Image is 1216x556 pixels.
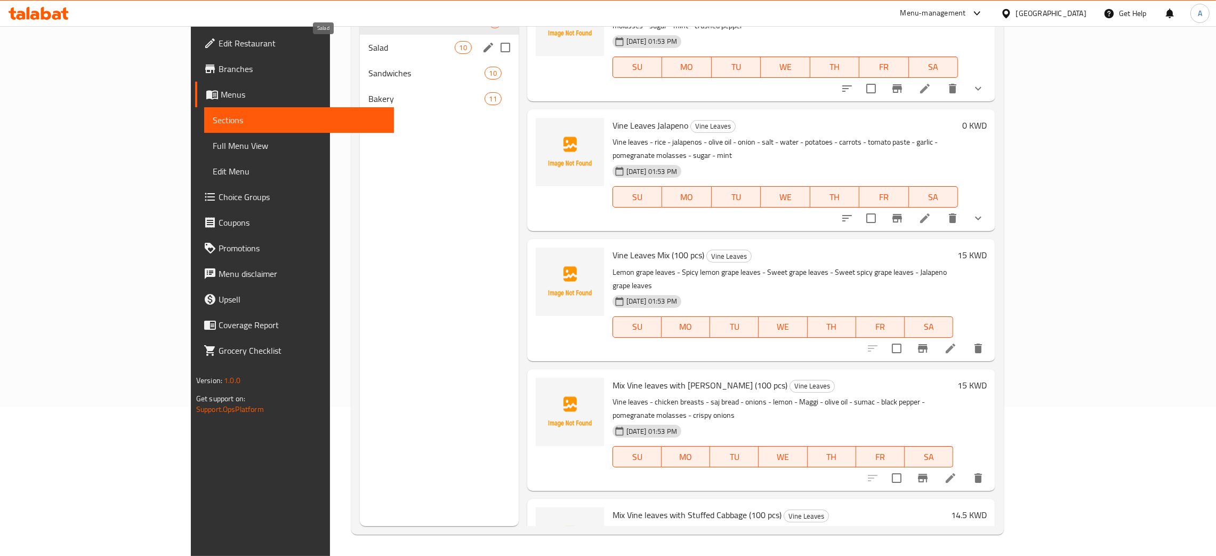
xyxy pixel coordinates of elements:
[360,86,519,112] div: Bakery11
[1198,7,1202,19] span: A
[965,76,991,101] button: show more
[864,189,904,205] span: FR
[910,336,936,361] button: Branch-specific-item
[219,242,385,255] span: Promotions
[613,57,662,78] button: SU
[219,319,385,331] span: Coverage Report
[856,316,905,338] button: FR
[536,378,604,446] img: Mix Vine leaves with Musakhan (100 pcs)
[810,186,859,208] button: TH
[784,510,828,522] span: Vine Leaves
[972,82,985,95] svg: Show Choices
[219,293,385,306] span: Upsell
[195,287,394,312] a: Upsell
[790,380,834,392] span: Vine Leaves
[617,189,658,205] span: SU
[360,5,519,116] nav: Menu sections
[219,216,385,229] span: Coupons
[224,374,240,387] span: 1.0.0
[864,59,904,75] span: FR
[885,337,908,360] span: Select to update
[815,59,855,75] span: TH
[617,319,657,335] span: SU
[856,446,905,467] button: FR
[221,88,385,101] span: Menus
[759,446,807,467] button: WE
[1016,7,1086,19] div: [GEOGRAPHIC_DATA]
[944,472,957,484] a: Edit menu item
[195,312,394,338] a: Coverage Report
[859,57,908,78] button: FR
[962,118,987,133] h6: 0 KWD
[940,205,965,231] button: delete
[834,76,860,101] button: sort-choices
[613,136,958,162] p: Vine leaves - rice - jalapenos - olive oil - onion - salt - water - potatoes - carrots - tomato p...
[368,67,485,80] span: Sandwiches
[204,107,394,133] a: Sections
[712,186,761,208] button: TU
[716,59,756,75] span: TU
[613,526,947,552] p: Vine leaves - cabbage - onion - tomatoes - tomato paste - garlic - cumin - black pepper - paprika...
[666,59,707,75] span: MO
[662,186,711,208] button: MO
[812,449,852,465] span: TH
[613,117,688,133] span: Vine Leaves Jalapeno
[909,449,949,465] span: SA
[666,189,707,205] span: MO
[195,30,394,56] a: Edit Restaurant
[204,158,394,184] a: Edit Menu
[219,190,385,203] span: Choice Groups
[714,319,754,335] span: TU
[810,57,859,78] button: TH
[536,248,604,316] img: Vine Leaves Mix (100 pcs)
[951,507,987,522] h6: 14.5 KWD
[885,467,908,489] span: Select to update
[710,316,759,338] button: TU
[485,68,501,78] span: 10
[622,166,681,177] span: [DATE] 01:53 PM
[905,316,953,338] button: SA
[691,120,735,132] span: Vine Leaves
[714,449,754,465] span: TU
[859,186,908,208] button: FR
[940,76,965,101] button: delete
[957,248,987,263] h6: 15 KWD
[613,377,787,393] span: Mix Vine leaves with [PERSON_NAME] (100 pcs)
[622,296,681,306] span: [DATE] 01:53 PM
[909,57,958,78] button: SA
[368,41,455,54] span: Salad
[622,426,681,436] span: [DATE] 01:53 PM
[812,319,852,335] span: TH
[759,316,807,338] button: WE
[710,446,759,467] button: TU
[860,77,882,100] span: Select to update
[196,374,222,387] span: Version:
[662,57,711,78] button: MO
[706,250,752,263] div: Vine Leaves
[662,446,710,467] button: MO
[909,319,949,335] span: SA
[919,82,931,95] a: Edit menu item
[536,118,604,186] img: Vine Leaves Jalapeno
[455,43,471,53] span: 10
[707,250,751,263] span: Vine Leaves
[196,402,264,416] a: Support.OpsPlatform
[195,338,394,363] a: Grocery Checklist
[195,261,394,287] a: Menu disclaimer
[613,507,782,523] span: Mix Vine leaves with Stuffed Cabbage (100 pcs)
[909,186,958,208] button: SA
[965,465,991,491] button: delete
[957,378,987,393] h6: 15 KWD
[784,510,829,522] div: Vine Leaves
[455,41,472,54] div: items
[913,189,954,205] span: SA
[972,212,985,225] svg: Show Choices
[944,342,957,355] a: Edit menu item
[834,205,860,231] button: sort-choices
[195,235,394,261] a: Promotions
[761,186,810,208] button: WE
[485,67,502,80] div: items
[613,247,704,263] span: Vine Leaves Mix (100 pcs)
[204,133,394,158] a: Full Menu View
